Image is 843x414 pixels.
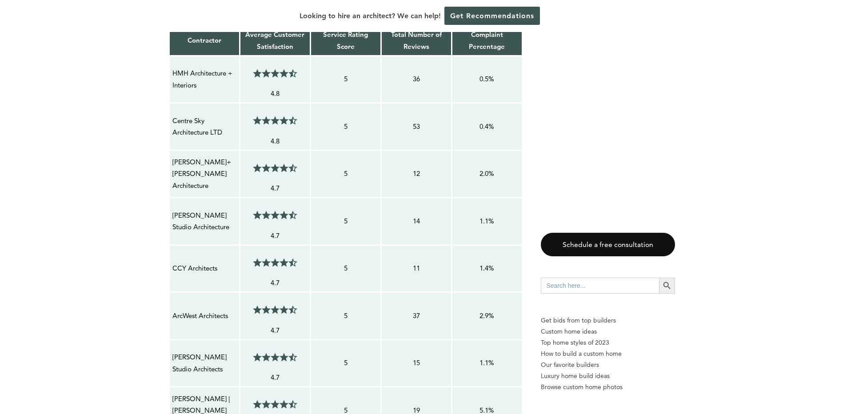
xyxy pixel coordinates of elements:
p: HMH Architecture + Interiors [172,68,236,91]
a: How to build a custom home [541,348,675,359]
p: [PERSON_NAME]+[PERSON_NAME] Architecture [172,156,236,191]
svg: Search [662,281,672,291]
p: 12 [384,168,448,179]
p: 14 [384,215,448,227]
p: 4.7 [243,325,307,336]
p: CCY Architects [172,263,236,274]
p: 4.7 [243,277,307,289]
p: 37 [384,310,448,322]
p: 1.4% [455,263,519,274]
strong: Total Number of Reviews [391,30,442,50]
p: ArcWest Architects [172,310,236,322]
p: 0.4% [455,121,519,132]
p: Get bids from top builders [541,315,675,326]
p: 2.0% [455,168,519,179]
strong: Service Rating Score [323,30,368,50]
p: 5 [314,73,378,85]
a: Luxury home build ideas [541,370,675,382]
p: 1.1% [455,215,519,227]
a: Get Recommendations [444,7,540,25]
p: 0.5% [455,73,519,85]
p: 1.1% [455,357,519,369]
p: 5 [314,121,378,132]
p: 5 [314,310,378,322]
p: 2.9% [455,310,519,322]
p: 5 [314,215,378,227]
a: Top home styles of 2023 [541,337,675,348]
a: Our favorite builders [541,359,675,370]
p: 53 [384,121,448,132]
p: 11 [384,263,448,274]
p: [PERSON_NAME] Studio Architects [172,351,236,375]
p: 15 [384,357,448,369]
p: 4.7 [243,230,307,242]
p: 5 [314,357,378,369]
strong: Complaint Percentage [469,30,505,50]
p: Centre Sky Architecture LTD [172,115,236,139]
input: Search here... [541,278,659,294]
strong: Average Customer Satisfaction [245,30,304,50]
p: 4.8 [243,135,307,147]
strong: Contractor [188,36,221,44]
p: 5 [314,168,378,179]
a: Schedule a free consultation [541,233,675,256]
p: 4.8 [243,88,307,100]
a: Browse custom home photos [541,382,675,393]
a: Custom home ideas [541,326,675,337]
p: 5 [314,263,378,274]
p: 4.7 [243,183,307,194]
p: 4.7 [243,372,307,383]
p: [PERSON_NAME] Studio Architecture [172,210,236,233]
p: 36 [384,73,448,85]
